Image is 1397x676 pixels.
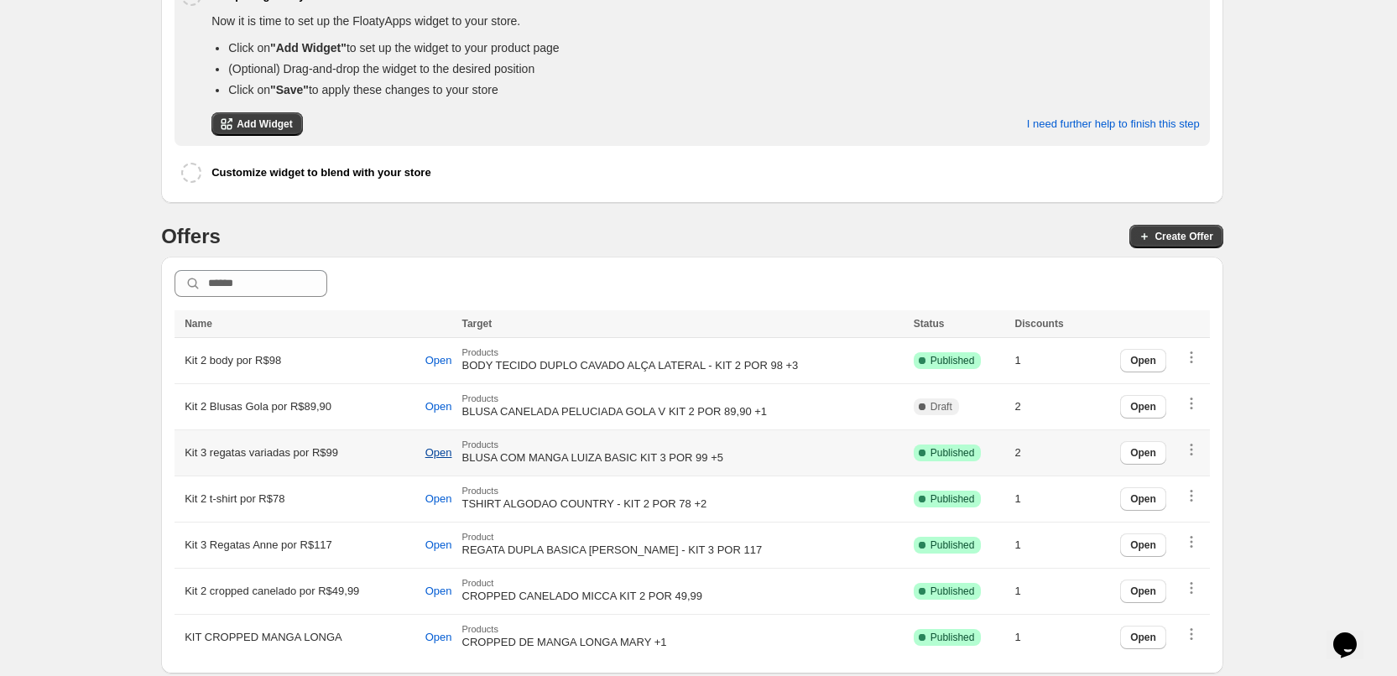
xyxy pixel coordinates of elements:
[930,492,975,506] span: Published
[1120,580,1166,603] button: Open
[228,41,559,55] span: Click on to set up the widget to your product page
[1130,446,1156,460] span: Open
[185,352,281,369] span: Kit 2 body por R$98
[1130,492,1156,506] span: Open
[1027,117,1200,131] span: I need further help to finish this step
[1010,476,1087,523] td: 1
[462,451,724,464] span: BLUSA COM MANGA LUIZA BASIC KIT 3 POR 99 +5
[228,62,534,75] span: (Optional) Drag-and-drop the widget to the desired position
[457,310,909,338] th: Target
[185,537,332,554] span: Kit 3 Regatas Anne por R$117
[1120,626,1166,649] button: Open
[462,636,667,648] span: CROPPED DE MANGA LONGA MARY +1
[462,486,904,496] span: Products
[930,631,975,644] span: Published
[930,538,975,552] span: Published
[462,359,799,372] span: BODY TECIDO DUPLO CAVADO ALÇA LATERAL - KIT 2 POR 98 +3
[1130,354,1156,367] span: Open
[462,405,768,418] span: BLUSA CANELADA PELUCIADA GOLA V KIT 2 POR 89,90 +1
[1010,523,1087,569] td: 1
[175,310,456,338] th: Name
[425,400,452,413] span: Open
[1010,384,1087,430] td: 2
[462,532,904,542] span: Product
[415,485,462,513] button: Open
[930,354,975,367] span: Published
[1010,615,1087,661] td: 1
[462,347,904,357] span: Products
[211,13,1200,29] p: Now it is time to set up the FloatyApps widget to your store.
[462,543,763,556] span: REGATA DUPLA BASICA [PERSON_NAME] - KIT 3 POR 117
[462,578,904,588] span: Product
[161,223,221,250] h4: Offers
[1010,569,1087,615] td: 1
[185,491,284,507] span: Kit 2 t-shirt por R$78
[1010,338,1087,384] td: 1
[425,354,452,367] span: Open
[1155,230,1212,243] span: Create Offer
[1017,107,1210,142] button: I need further help to finish this step
[1120,441,1166,465] button: Open
[425,538,452,552] span: Open
[1129,225,1222,248] button: Create Offer
[462,393,904,403] span: Products
[425,492,452,506] span: Open
[462,439,904,450] span: Products
[1130,538,1156,552] span: Open
[1130,400,1156,413] span: Open
[462,624,904,634] span: Products
[1010,310,1087,338] th: Discounts
[1327,609,1380,659] iframe: chat widget
[415,393,462,421] button: Open
[270,83,309,96] strong: "Save"
[425,585,452,598] span: Open
[1130,585,1156,598] span: Open
[415,577,462,606] button: Open
[237,117,293,131] span: Add Widget
[415,346,462,375] button: Open
[1130,631,1156,644] span: Open
[425,446,452,460] span: Open
[1120,533,1166,557] button: Open
[930,585,975,598] span: Published
[930,446,975,460] span: Published
[1120,395,1166,419] button: Open
[930,400,952,413] span: Draft
[1120,487,1166,511] button: Open
[211,164,430,181] h6: Customize widget to blend with your store
[909,310,1010,338] th: Status
[462,590,703,602] span: CROPPED CANELADO MICCA KIT 2 POR 49,99
[211,112,303,136] a: Add Widget
[1120,349,1166,372] button: Open
[185,398,331,415] span: Kit 2 Blusas Gola por R$89,90
[185,583,359,600] span: Kit 2 cropped canelado por R$49,99
[185,629,342,646] span: KIT CROPPED MANGA LONGA
[1010,430,1087,476] td: 2
[228,83,498,96] span: Click on to apply these changes to your store
[270,41,347,55] strong: "Add Widget"
[415,623,462,652] button: Open
[415,531,462,559] button: Open
[211,156,1203,190] button: Customize widget to blend with your store
[425,631,452,644] span: Open
[415,439,462,467] button: Open
[185,445,338,461] span: Kit 3 regatas variadas por R$99
[462,497,707,510] span: TSHIRT ALGODAO COUNTRY - KIT 2 POR 78 +2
